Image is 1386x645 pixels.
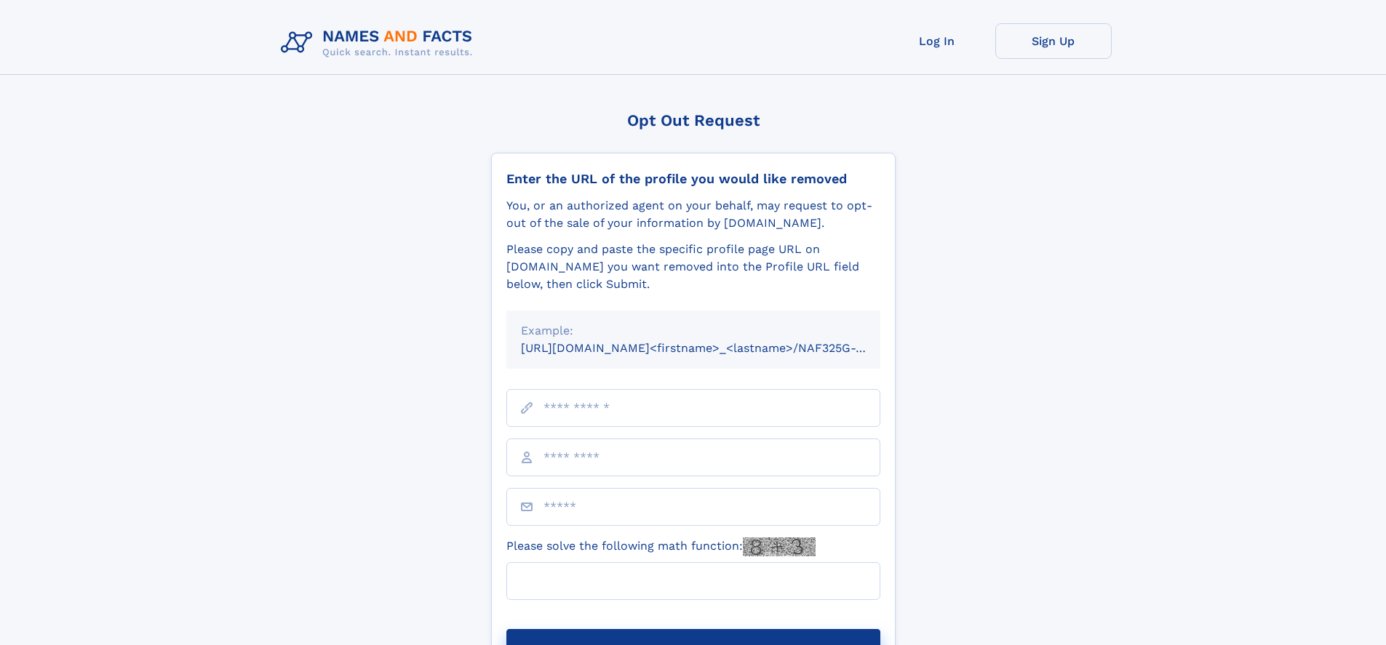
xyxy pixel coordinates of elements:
[506,171,880,187] div: Enter the URL of the profile you would like removed
[506,197,880,232] div: You, or an authorized agent on your behalf, may request to opt-out of the sale of your informatio...
[275,23,485,63] img: Logo Names and Facts
[506,241,880,293] div: Please copy and paste the specific profile page URL on [DOMAIN_NAME] you want removed into the Pr...
[995,23,1112,59] a: Sign Up
[879,23,995,59] a: Log In
[521,322,866,340] div: Example:
[521,341,908,355] small: [URL][DOMAIN_NAME]<firstname>_<lastname>/NAF325G-xxxxxxxx
[491,111,896,129] div: Opt Out Request
[506,537,816,556] label: Please solve the following math function:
